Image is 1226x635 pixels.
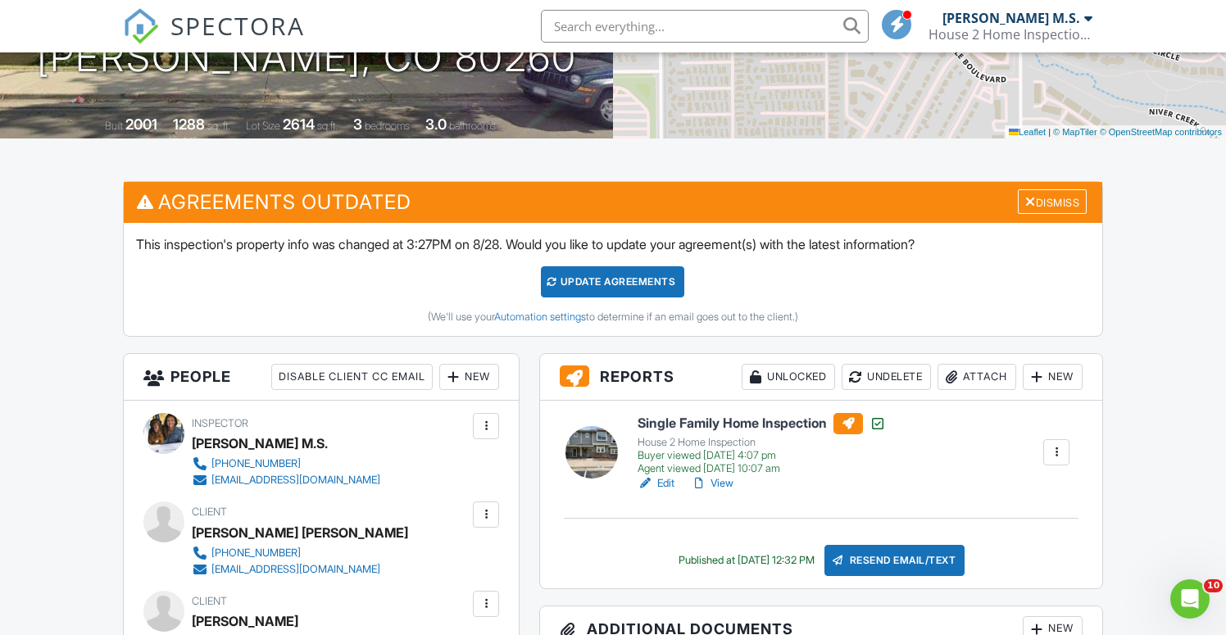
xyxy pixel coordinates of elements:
[192,456,380,472] a: [PHONE_NUMBER]
[365,120,410,132] span: bedrooms
[425,116,447,133] div: 3.0
[207,120,230,132] span: sq. ft.
[105,120,123,132] span: Built
[271,364,433,390] div: Disable Client CC Email
[929,26,1092,43] div: House 2 Home Inspections
[192,431,328,456] div: [PERSON_NAME] M.S.
[124,354,520,401] h3: People
[211,457,301,470] div: [PHONE_NUMBER]
[192,561,395,578] a: [EMAIL_ADDRESS][DOMAIN_NAME]
[1170,579,1210,619] iframe: Intercom live chat
[124,182,1103,222] h3: Agreements Outdated
[638,436,886,449] div: House 2 Home Inspection
[211,547,301,560] div: [PHONE_NUMBER]
[494,311,586,323] a: Automation settings
[691,475,733,492] a: View
[123,22,305,57] a: SPECTORA
[136,311,1091,324] div: (We'll use your to determine if an email goes out to the client.)
[283,116,315,133] div: 2614
[246,120,280,132] span: Lot Size
[1048,127,1051,137] span: |
[192,506,227,518] span: Client
[1018,189,1087,215] div: Dismiss
[540,354,1102,401] h3: Reports
[679,554,815,567] div: Published at [DATE] 12:32 PM
[1009,127,1046,137] a: Leaflet
[125,116,157,133] div: 2001
[170,8,305,43] span: SPECTORA
[638,413,886,475] a: Single Family Home Inspection House 2 Home Inspection Buyer viewed [DATE] 4:07 pm Agent viewed [D...
[938,364,1016,390] div: Attach
[742,364,835,390] div: Unlocked
[123,8,159,44] img: The Best Home Inspection Software - Spectora
[541,10,869,43] input: Search everything...
[211,563,380,576] div: [EMAIL_ADDRESS][DOMAIN_NAME]
[1023,364,1083,390] div: New
[353,116,362,133] div: 3
[541,266,684,297] div: Update Agreements
[449,120,496,132] span: bathrooms
[842,364,931,390] div: Undelete
[1204,579,1223,592] span: 10
[1053,127,1097,137] a: © MapTiler
[638,462,886,475] div: Agent viewed [DATE] 10:07 am
[638,449,886,462] div: Buyer viewed [DATE] 4:07 pm
[317,120,338,132] span: sq.ft.
[192,609,298,633] div: [PERSON_NAME]
[638,475,674,492] a: Edit
[439,364,499,390] div: New
[211,474,380,487] div: [EMAIL_ADDRESS][DOMAIN_NAME]
[824,545,965,576] div: Resend Email/Text
[192,520,408,545] div: [PERSON_NAME] [PERSON_NAME]
[192,472,380,488] a: [EMAIL_ADDRESS][DOMAIN_NAME]
[638,413,886,434] h6: Single Family Home Inspection
[192,545,395,561] a: [PHONE_NUMBER]
[192,417,248,429] span: Inspector
[124,223,1103,336] div: This inspection's property info was changed at 3:27PM on 8/28. Would you like to update your agre...
[192,595,227,607] span: Client
[173,116,205,133] div: 1288
[1100,127,1222,137] a: © OpenStreetMap contributors
[942,10,1080,26] div: [PERSON_NAME] M.S.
